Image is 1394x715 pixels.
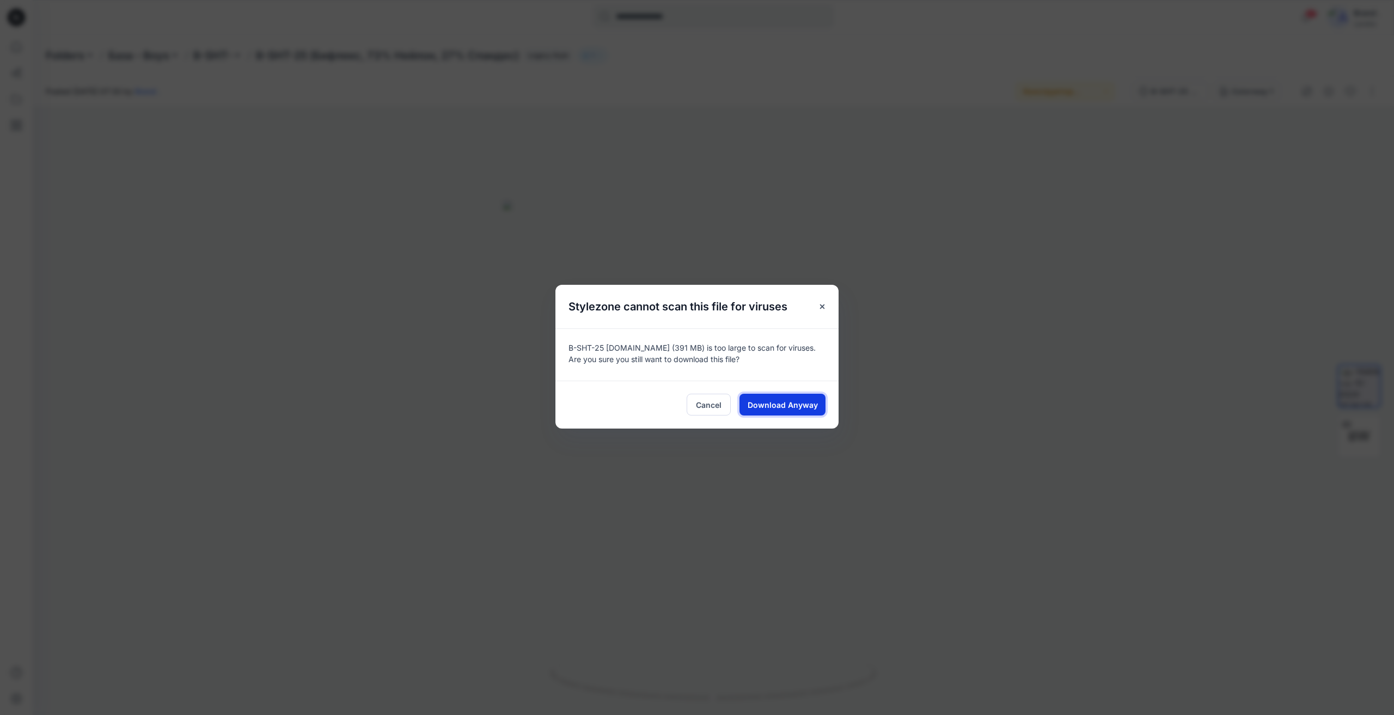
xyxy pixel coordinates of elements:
[812,297,832,316] button: Close
[555,285,800,328] h5: Stylezone cannot scan this file for viruses
[748,399,818,411] span: Download Anyway
[696,399,722,411] span: Cancel
[739,394,826,415] button: Download Anyway
[687,394,731,415] button: Cancel
[555,328,839,381] div: B-SHT-25 [DOMAIN_NAME] (391 MB) is too large to scan for viruses. Are you sure you still want to ...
